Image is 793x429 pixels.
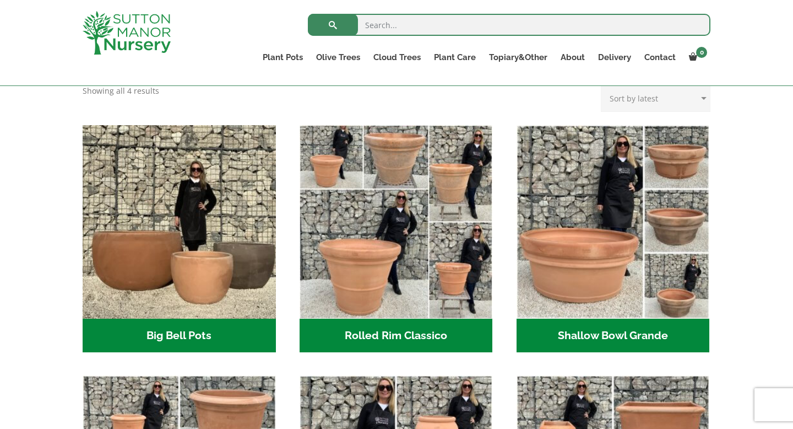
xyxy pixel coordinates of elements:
p: Showing all 4 results [83,84,159,98]
a: Contact [638,50,682,65]
img: logo [83,11,171,55]
img: Shallow Bowl Grande [517,125,710,319]
a: 0 [682,50,710,65]
a: Olive Trees [309,50,367,65]
input: Search... [308,14,710,36]
img: Rolled Rim Classico [300,125,493,319]
a: Visit product category Big Bell Pots [83,125,276,352]
img: Big Bell Pots [83,125,276,319]
h2: Big Bell Pots [83,319,276,353]
select: Shop order [601,84,710,112]
a: About [554,50,591,65]
span: 0 [696,47,707,58]
h2: Shallow Bowl Grande [517,319,710,353]
a: Delivery [591,50,638,65]
a: Plant Care [427,50,482,65]
h2: Rolled Rim Classico [300,319,493,353]
a: Visit product category Shallow Bowl Grande [517,125,710,352]
a: Cloud Trees [367,50,427,65]
a: Plant Pots [256,50,309,65]
a: Visit product category Rolled Rim Classico [300,125,493,352]
a: Topiary&Other [482,50,554,65]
